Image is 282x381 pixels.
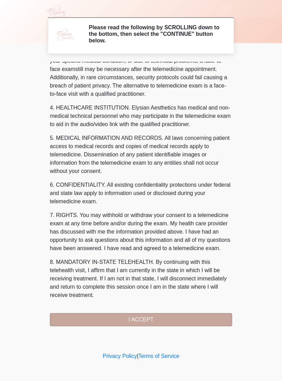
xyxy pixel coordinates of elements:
[138,353,179,359] a: Terms of Service
[55,24,76,45] img: Agent Avatar
[89,24,222,44] h2: Please read the following by SCROLLING down to the bottom, then select the "CONTINUE" button below.
[50,258,232,299] p: 8. MANDATORY IN-STATE TELEHEALTH. By continuing with this telehealth visit, I affirm that I am cu...
[50,104,232,128] p: 4. HEALTHCARE INSTITUTION. Elysian Aesthetics has medical and non-medical technical personnel who...
[50,211,232,253] p: 7. RIGHTS. You may withhold or withdraw your consent to a telemedicine exam at any time before an...
[50,313,232,326] button: I ACCEPT
[43,5,72,20] img: Elysian Aesthetics Logo
[50,181,232,206] p: 6. CONFIDENTIALITY. All existing confidentiality protections under federal and state law apply to...
[137,353,138,359] a: |
[103,353,137,359] a: Privacy Policy
[50,134,232,175] p: 5. MEDICAL INFORMATION AND RECORDS. All laws concerning patient access to medical records and cop...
